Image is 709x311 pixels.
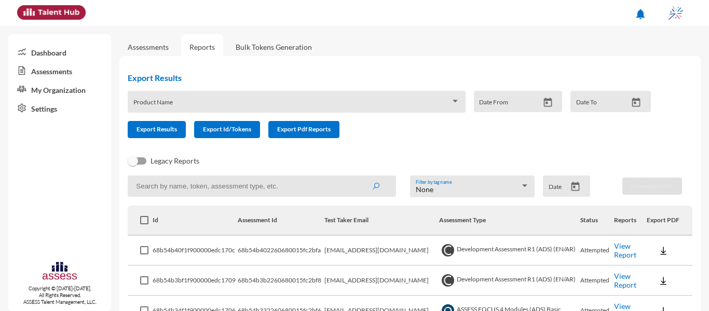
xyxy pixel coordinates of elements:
span: Download PDF [631,182,673,190]
th: Reports [614,206,646,236]
button: Open calendar [539,97,557,108]
a: My Organization [8,80,111,99]
img: assesscompany-logo.png [42,261,77,283]
button: Export Pdf Reports [268,121,339,138]
th: Test Taker Email [324,206,439,236]
span: Export Results [137,125,177,133]
button: Export Results [128,121,186,138]
td: 68b54b402260680015fc2bfa [238,236,324,266]
a: Bulk Tokens Generation [227,34,320,60]
td: 68b54b3b2260680015fc2bf8 [238,266,324,296]
span: Export Id/Tokens [203,125,251,133]
a: Reports [181,34,223,60]
a: Assessments [128,43,169,51]
p: Copyright © [DATE]-[DATE]. All Rights Reserved. ASSESS Talent Management, LLC. [8,285,111,305]
a: Dashboard [8,43,111,61]
button: Open calendar [566,181,584,192]
a: Settings [8,99,111,117]
td: 68b54b40f1f900000edc170c [153,236,238,266]
a: View Report [614,241,636,259]
th: Assessment Id [238,206,324,236]
td: Attempted [580,236,614,266]
span: Export Pdf Reports [277,125,331,133]
input: Search by name, token, assessment type, etc. [128,175,396,197]
td: Development Assessment R1 (ADS) (EN/AR) [439,266,580,296]
h2: Export Results [128,73,659,83]
span: Legacy Reports [151,155,199,167]
td: [EMAIL_ADDRESS][DOMAIN_NAME] [324,266,439,296]
span: None [416,185,433,194]
td: Attempted [580,266,614,296]
mat-icon: notifications [634,8,647,20]
th: Status [580,206,614,236]
td: [EMAIL_ADDRESS][DOMAIN_NAME] [324,236,439,266]
a: Assessments [8,61,111,80]
th: Assessment Type [439,206,580,236]
button: Export Id/Tokens [194,121,260,138]
a: View Report [614,272,636,289]
td: 68b54b3bf1f900000edc1709 [153,266,238,296]
td: Development Assessment R1 (ADS) (EN/AR) [439,236,580,266]
button: Open calendar [627,97,645,108]
th: Id [153,206,238,236]
button: Download PDF [622,178,682,195]
th: Export PDF [647,206,692,236]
